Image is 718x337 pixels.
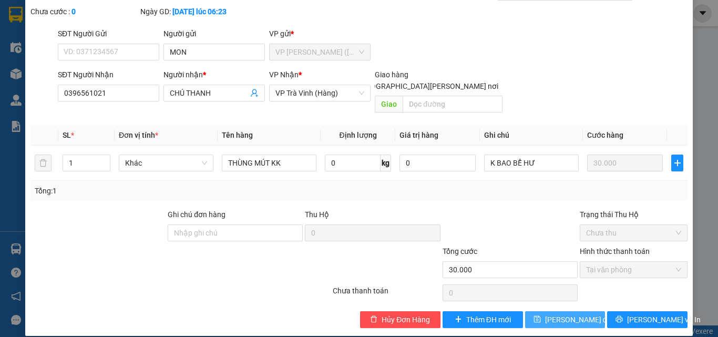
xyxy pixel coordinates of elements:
button: save[PERSON_NAME] đổi [525,311,606,328]
span: Giao [375,96,403,113]
th: Ghi chú [480,125,583,146]
span: plus [672,159,683,167]
span: Giá trị hàng [399,131,438,139]
span: VP Trà Vinh (Hàng) [275,85,364,101]
div: SĐT Người Gửi [58,28,159,39]
label: Ghi chú đơn hàng [168,210,225,219]
span: save [534,315,541,324]
span: Khác [125,155,207,171]
div: Tổng: 1 [35,185,278,197]
input: Dọc đường [403,96,502,113]
span: VP [PERSON_NAME] ([GEOGRAPHIC_DATA]) - [4,21,115,40]
span: Tại văn phòng [586,262,681,278]
span: 0396561021 - [4,57,103,67]
button: deleteHủy Đơn Hàng [360,311,440,328]
button: delete [35,155,52,171]
span: delete [370,315,377,324]
p: GỬI: [4,21,153,40]
div: Người nhận [163,69,265,80]
strong: BIÊN NHẬN GỬI HÀNG [35,6,122,16]
span: plus [455,315,462,324]
div: Chưa thanh toán [332,285,442,303]
span: Thu Hộ [305,210,329,219]
p: NHẬN: [4,45,153,55]
span: [GEOGRAPHIC_DATA][PERSON_NAME] nơi [355,80,502,92]
span: GIAO: [4,68,79,78]
span: SL [63,131,71,139]
input: 0 [587,155,663,171]
span: K BAO BỂ HƯ [27,68,79,78]
span: VP Trà Vinh (Hàng) [29,45,102,55]
div: Người gửi [163,28,265,39]
span: MON [96,30,115,40]
div: VP gửi [269,28,371,39]
button: printer[PERSON_NAME] và In [607,311,688,328]
span: VP Nhận [269,70,299,79]
input: Ghi chú đơn hàng [168,224,303,241]
div: Trạng thái Thu Hộ [580,209,688,220]
b: [DATE] lúc 06:23 [172,7,227,16]
span: kg [381,155,391,171]
span: printer [616,315,623,324]
span: Hủy Đơn Hàng [382,314,430,325]
span: [PERSON_NAME] và In [627,314,701,325]
div: Chưa cước : [30,6,138,17]
button: plusThêm ĐH mới [443,311,523,328]
b: 0 [71,7,76,16]
span: Đơn vị tính [119,131,158,139]
span: Thêm ĐH mới [466,314,511,325]
span: user-add [250,89,259,97]
span: Giao hàng [375,70,408,79]
button: plus [671,155,683,171]
span: VP Trần Phú (Hàng) [275,44,364,60]
div: SĐT Người Nhận [58,69,159,80]
label: Hình thức thanh toán [580,247,650,256]
input: Ghi Chú [484,155,579,171]
span: Tên hàng [222,131,253,139]
span: Cước hàng [587,131,623,139]
span: Chưa thu [586,225,681,241]
input: VD: Bàn, Ghế [222,155,316,171]
span: Tổng cước [443,247,477,256]
span: Định lượng [339,131,376,139]
span: CHÚ THÀNH [56,57,103,67]
div: Ngày GD: [140,6,248,17]
span: [PERSON_NAME] đổi [545,314,613,325]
